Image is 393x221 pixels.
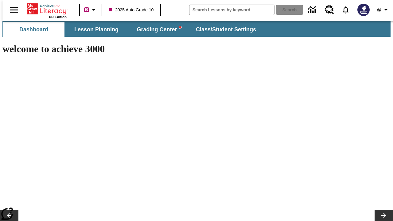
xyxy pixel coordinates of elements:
span: B [85,6,88,14]
span: Class/Student Settings [196,26,256,33]
span: Lesson Planning [74,26,119,33]
div: Home [27,2,67,19]
div: SubNavbar [2,22,262,37]
button: Open side menu [5,1,23,19]
h1: welcome to achieve 3000 [2,43,268,55]
span: Dashboard [19,26,48,33]
a: Data Center [304,2,321,18]
button: Grading Center [128,22,190,37]
img: Avatar [357,4,370,16]
button: Lesson Planning [66,22,127,37]
a: Resource Center, Will open in new tab [321,2,338,18]
button: Dashboard [3,22,64,37]
button: Lesson carousel, Next [375,210,393,221]
span: @ [377,7,381,13]
span: Grading Center [137,26,181,33]
span: NJ Edition [49,15,67,19]
button: Select a new avatar [354,2,373,18]
span: 2025 Auto Grade 10 [109,7,154,13]
a: Home [27,3,67,15]
button: Class/Student Settings [191,22,261,37]
svg: writing assistant alert [179,26,181,29]
input: search field [189,5,274,15]
a: Notifications [338,2,354,18]
button: Profile/Settings [373,4,393,15]
div: SubNavbar [2,21,391,37]
button: Boost Class color is violet red. Change class color [82,4,100,15]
